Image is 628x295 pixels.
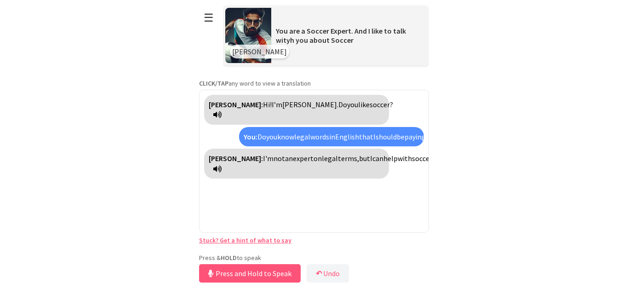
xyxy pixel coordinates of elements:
strong: [PERSON_NAME]: [209,154,263,163]
a: Stuck? Get a hint of what to say [199,236,291,244]
button: Press and Hold to Speak [199,264,301,283]
span: I [370,154,372,163]
strong: [PERSON_NAME]: [209,100,263,109]
span: English [335,132,359,141]
button: ↶Undo [307,264,349,283]
span: an [285,154,293,163]
span: expert [293,154,314,163]
span: I’m [272,100,282,109]
span: like [358,100,370,109]
span: be [397,132,405,141]
div: Click to translate [204,149,389,179]
span: on [314,154,322,163]
span: Do [257,132,266,141]
span: that [359,132,373,141]
span: with [398,154,412,163]
span: in [329,132,335,141]
span: Do [338,100,347,109]
div: Click to translate [239,127,424,146]
span: I [373,132,376,141]
span: [PERSON_NAME] [232,47,287,56]
button: ☰ [199,6,218,29]
div: Click to translate [204,95,389,125]
span: legal [322,154,338,163]
span: words [310,132,329,141]
span: you [266,132,277,141]
span: [PERSON_NAME]. [282,100,338,109]
span: help [383,154,398,163]
span: legal [294,132,310,141]
strong: CLICK/TAP [199,79,228,87]
span: should [376,132,397,141]
span: know [277,132,294,141]
span: soccer? [370,100,393,109]
span: Hi! [263,100,272,109]
span: you [347,100,358,109]
p: any word to view a translation [199,79,429,87]
span: attention [426,132,457,141]
span: soccer! [412,154,434,163]
b: ↶ [316,269,322,278]
span: I'm [263,154,274,163]
strong: HOLD [221,254,237,262]
span: not [274,154,285,163]
span: terms, [338,154,359,163]
img: Scenario Image [225,8,271,63]
p: Press & to speak [199,254,429,262]
span: paying [405,132,426,141]
strong: You: [244,132,257,141]
span: can [372,154,383,163]
span: but [359,154,370,163]
span: You are a Soccer Expert. And I like to talk wityh you about Soccer [276,26,406,45]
